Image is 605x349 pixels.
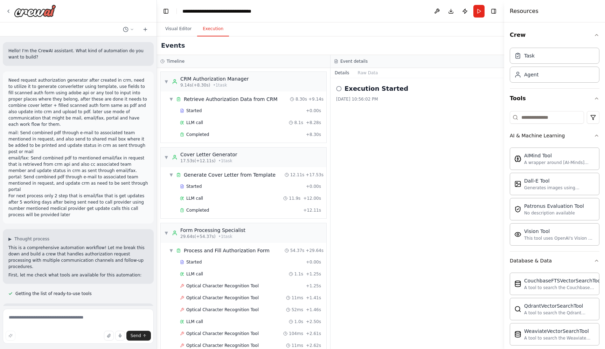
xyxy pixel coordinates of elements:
[164,230,168,236] span: ▼
[524,185,595,191] div: Generates images using OpenAI's Dall-E model.
[510,89,599,108] button: Tools
[514,331,521,338] img: Weaviatevectorsearchtool
[8,174,148,193] li: portal: Send combined pdf through e-mail to associated team mentioned in request, and update crm ...
[8,272,148,278] p: First, let me check what tools are available for this automation:
[161,6,171,16] button: Hide left sidebar
[8,48,148,60] p: Hello! I'm the CrewAI assistant. What kind of automation do you want to build?
[524,335,595,341] div: A tool to search the Weaviate database for relevant information on internal documents.
[524,152,595,159] div: AIMind Tool
[290,172,305,178] span: 12.11s
[306,271,321,277] span: + 1.25s
[294,120,303,125] span: 8.1s
[218,234,232,239] span: • 1 task
[292,307,303,313] span: 52ms
[186,307,259,313] span: Optical Character Recognition Tool
[306,331,321,336] span: + 2.61s
[354,68,382,78] button: Raw Data
[8,155,148,174] li: email/fax: Send combined pdf to mentioned email/fax in request that is retrieved from crm api and...
[524,277,602,284] div: CouchbaseFTSVectorSearchTool
[524,235,595,241] div: This tool uses OpenAI's Vision API to describe the contents of an image.
[186,184,202,189] span: Started
[186,259,202,265] span: Started
[104,331,114,341] button: Upload files
[306,319,321,324] span: + 2.50s
[510,132,565,139] div: AI & Machine Learning
[510,45,599,88] div: Crew
[292,295,303,301] span: 11ms
[180,227,245,234] div: Form Processing Specialist
[218,158,232,164] span: • 1 task
[306,108,321,114] span: + 0.00s
[294,271,303,277] span: 1.1s
[15,291,92,296] span: Getting the list of ready-to-use tools
[331,68,354,78] button: Details
[306,248,324,253] span: + 29.64s
[8,236,49,242] button: ▶Thought process
[8,130,148,155] li: mail: Send combined pdf through e-mail to associated team mentioned in request, and also send to ...
[14,236,49,242] span: Thought process
[180,82,210,88] span: 9.14s (+8.30s)
[167,59,185,64] h3: Timeline
[306,307,321,313] span: + 1.46s
[131,333,141,338] span: Send
[510,252,599,270] button: Database & Data
[306,259,321,265] span: + 0.00s
[294,319,303,324] span: 1.0s
[186,207,209,213] span: Completed
[514,206,521,213] img: Patronusevaltool
[524,328,595,335] div: WeaviateVectorSearchTool
[514,280,521,287] img: Couchbaseftsvectorsearchtool
[186,271,203,277] span: LLM call
[306,295,321,301] span: + 1.41s
[524,210,584,216] div: No description available
[186,132,209,137] span: Completed
[524,71,538,78] div: Agent
[289,196,300,201] span: 11.9s
[340,59,368,64] h3: Event details
[292,343,303,348] span: 11ms
[169,248,173,253] span: ▼
[186,343,259,348] span: Optical Character Recognition Tool
[186,331,259,336] span: Optical Character Recognition Tool
[524,52,535,59] div: Task
[115,331,125,341] button: Click to speak your automation idea
[295,96,307,102] span: 8.30s
[182,8,251,15] nav: breadcrumb
[510,25,599,45] button: Crew
[161,41,185,50] h2: Events
[186,319,203,324] span: LLM call
[303,207,321,213] span: + 12.11s
[524,228,595,235] div: Vision Tool
[213,82,227,88] span: • 1 task
[336,96,499,102] div: [DATE] 10:56:02 PM
[8,245,148,270] p: This is a comprehensive automation workflow! Let me break this down and build a crew that handles...
[169,96,173,102] span: ▼
[308,96,324,102] span: + 9.14s
[289,331,303,336] span: 104ms
[164,79,168,84] span: ▼
[306,283,321,289] span: + 1.25s
[306,172,324,178] span: + 17.53s
[524,160,595,165] div: A wrapper around [AI-Minds]([URL][DOMAIN_NAME]). Useful for when you need answers to questions fr...
[180,158,216,164] span: 17.53s (+12.11s)
[8,236,12,242] span: ▶
[180,75,249,82] div: CRM Authorization Manager
[186,283,259,289] span: Optical Character Recognition Tool
[160,22,197,36] button: Visual Editor
[164,155,168,160] span: ▼
[514,231,521,238] img: Visiontool
[184,96,278,103] span: Retrieve Authorization Data from CRM
[169,172,173,178] span: ▼
[8,193,148,218] p: For next process only 2 step that is email/fax that is get updates after 5 working days after bei...
[306,184,321,189] span: + 0.00s
[510,145,599,251] div: AI & Machine Learning
[306,120,321,125] span: + 8.28s
[306,132,321,137] span: + 8.30s
[524,285,602,290] div: A tool to search the Couchbase database for relevant information on internal documents.
[514,180,521,187] img: Dalletool
[524,310,595,316] div: A tool to search the Qdrant database for relevant information on internal documents.
[306,343,321,348] span: + 2.62s
[186,196,203,201] span: LLM call
[184,247,270,254] span: Process and Fill Authorization Form
[180,151,237,158] div: Cover Letter Generator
